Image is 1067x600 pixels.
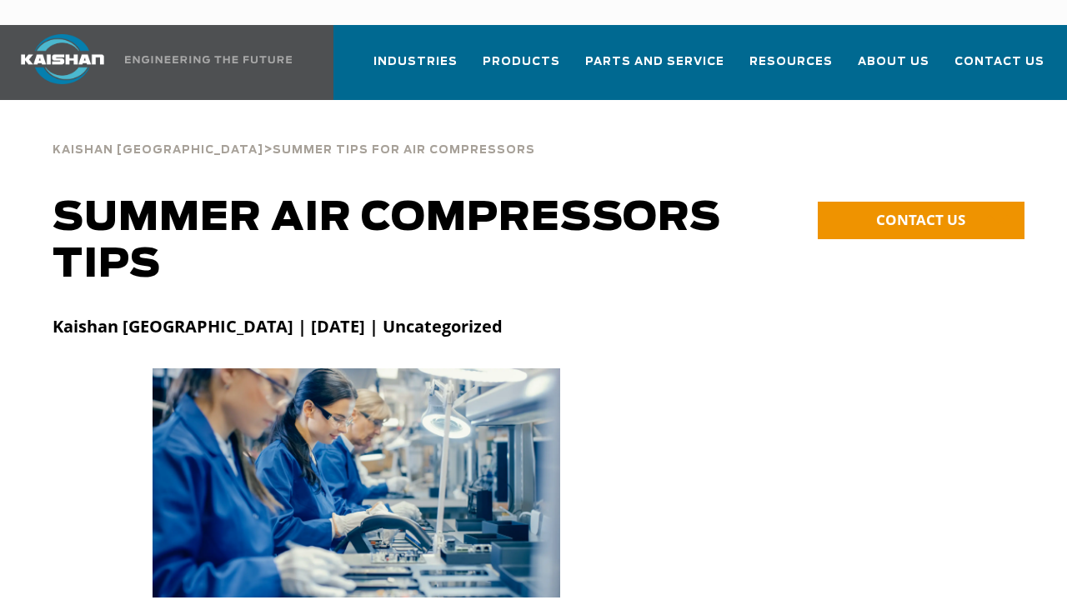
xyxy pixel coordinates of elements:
img: Summer Tips For Air Compressors [153,368,560,597]
span: CONTACT US [876,210,965,229]
img: Engineering the future [125,56,292,63]
a: Products [483,40,560,97]
a: Summer Tips For Air Compressors [273,142,535,157]
span: About Us [858,52,929,72]
div: > [53,125,535,163]
span: Industries [373,52,458,72]
a: Resources [749,40,833,97]
a: Contact Us [954,40,1044,97]
span: Contact Us [954,52,1044,72]
strong: Kaishan [GEOGRAPHIC_DATA] | [DATE] | Uncategorized [53,315,503,337]
a: Kaishan [GEOGRAPHIC_DATA] [53,142,263,157]
a: CONTACT US [818,202,1024,239]
span: Parts and Service [585,52,724,72]
span: Resources [749,52,833,72]
span: Products [483,52,560,72]
h1: Summer Air Compressors Tips [53,195,769,288]
span: Kaishan [GEOGRAPHIC_DATA] [53,145,263,156]
a: About Us [858,40,929,97]
a: Parts and Service [585,40,724,97]
span: Summer Tips For Air Compressors [273,145,535,156]
a: Industries [373,40,458,97]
